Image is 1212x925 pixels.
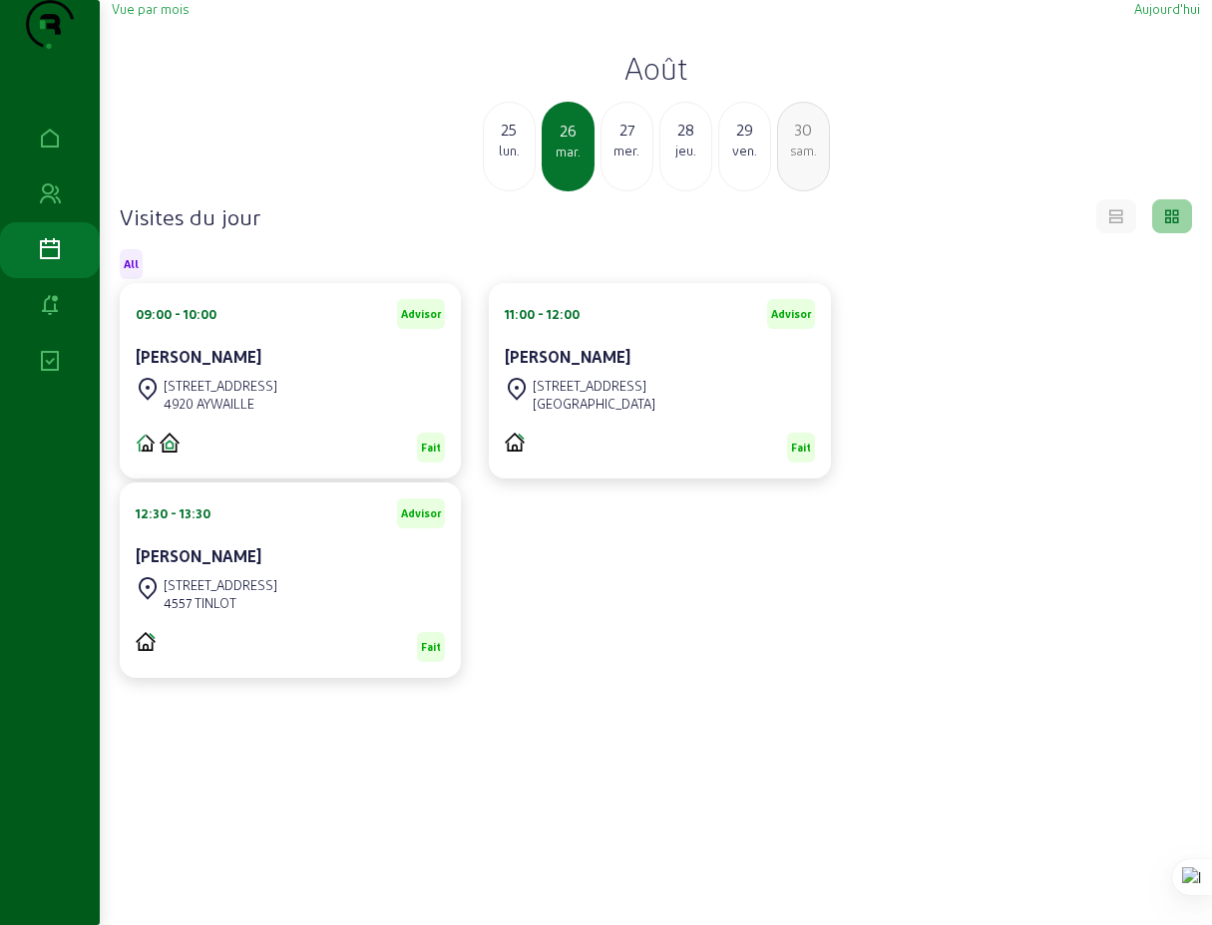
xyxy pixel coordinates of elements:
[771,307,811,321] span: Advisor
[660,142,711,159] div: jeu.
[660,118,711,142] div: 28
[544,119,593,143] div: 26
[160,433,180,452] img: CITI
[602,142,652,159] div: mer.
[602,118,652,142] div: 27
[484,118,535,142] div: 25
[719,142,770,159] div: ven.
[533,377,655,395] div: [STREET_ADDRESS]
[791,441,811,455] span: Fait
[136,546,261,565] cam-card-title: [PERSON_NAME]
[164,594,277,612] div: 4557 TINLOT
[136,305,216,323] div: 09:00 - 10:00
[164,576,277,594] div: [STREET_ADDRESS]
[505,305,580,323] div: 11:00 - 12:00
[136,347,261,366] cam-card-title: [PERSON_NAME]
[136,433,156,453] img: CIME
[124,257,139,271] span: All
[136,504,210,522] div: 12:30 - 13:30
[421,441,441,455] span: Fait
[164,395,277,413] div: 4920 AYWAILLE
[112,1,189,16] span: Vue par mois
[120,202,260,230] h4: Visites du jour
[719,118,770,142] div: 29
[778,118,829,142] div: 30
[533,395,655,413] div: [GEOGRAPHIC_DATA]
[484,142,535,159] div: lun.
[505,347,630,366] cam-card-title: [PERSON_NAME]
[505,433,525,452] img: PVELEC
[1134,1,1200,16] span: Aujourd'hui
[136,632,156,651] img: PVELEC
[164,377,277,395] div: [STREET_ADDRESS]
[401,307,441,321] span: Advisor
[544,143,593,160] div: mar.
[112,50,1200,86] h2: Août
[401,506,441,520] span: Advisor
[421,640,441,654] span: Fait
[778,142,829,159] div: sam.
